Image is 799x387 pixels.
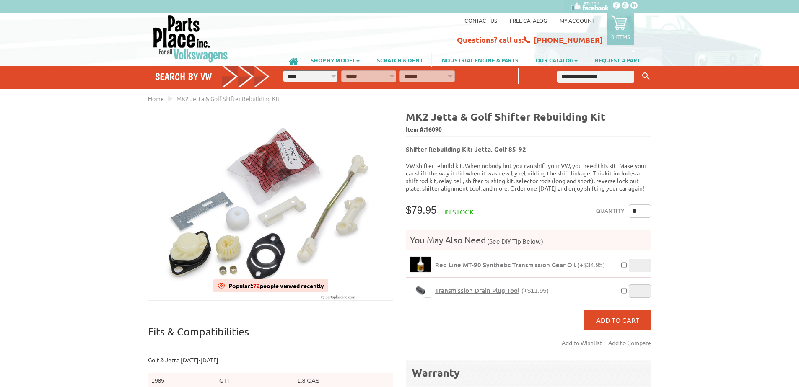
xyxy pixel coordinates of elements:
img: Parts Place Inc! [152,15,229,63]
p: 0 items [611,33,630,40]
span: Red Line MT-90 Synthetic Transmission Gear Oil [435,261,576,269]
span: (+$34.95) [578,261,605,268]
a: Add to Compare [608,338,651,348]
span: (+$11.95) [521,287,549,294]
a: Red Line MT-90 Synthetic Transmission Gear Oil [410,256,431,273]
a: REQUEST A PART [586,53,649,67]
b: MK2 Jetta & Golf Shifter Rebuilding Kit [406,110,605,123]
img: MK2 Jetta & Golf Shifter Rebuilding Kit [148,110,393,300]
span: (See DIY Tip Below) [486,237,543,245]
span: In stock [445,207,474,216]
a: Add to Wishlist [562,338,605,348]
a: Contact us [464,17,497,24]
button: Add to Cart [584,310,651,330]
a: My Account [560,17,594,24]
p: Fits & Compatibilities [148,325,393,347]
img: Transmission Drain Plug Tool [410,282,431,298]
span: 16090 [425,125,442,133]
button: Keyword Search [640,70,652,83]
a: SHOP BY MODEL [302,53,368,67]
img: Red Line MT-90 Synthetic Transmission Gear Oil [410,257,431,272]
a: Transmission Drain Plug Tool(+$11.95) [435,286,549,294]
a: 0 items [607,13,634,45]
span: Add to Cart [596,316,639,324]
div: Warranty [412,366,645,379]
a: Free Catalog [510,17,547,24]
p: Golf & Jetta [DATE]-[DATE] [148,356,393,364]
span: MK2 Jetta & Golf Shifter Rebuilding Kit [176,95,280,102]
a: Home [148,95,164,102]
span: $79.95 [406,204,436,216]
span: Transmission Drain Plug Tool [435,286,519,294]
h4: You May Also Need [406,234,651,245]
a: OUR CATALOG [527,53,586,67]
a: SCRATCH & DENT [368,53,431,67]
label: Quantity [596,204,625,218]
a: INDUSTRIAL ENGINE & PARTS [432,53,527,67]
span: Item #: [406,124,651,136]
a: Transmission Drain Plug Tool [410,282,431,298]
p: VW shifter rebuild kit. When nobody but you can shift your VW, you need this kit! Make your car s... [406,162,651,192]
h4: Search by VW [155,70,270,83]
a: Red Line MT-90 Synthetic Transmission Gear Oil(+$34.95) [435,261,605,269]
b: Shifter Rebuilding Kit: Jetta, Golf 85-92 [406,145,526,153]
